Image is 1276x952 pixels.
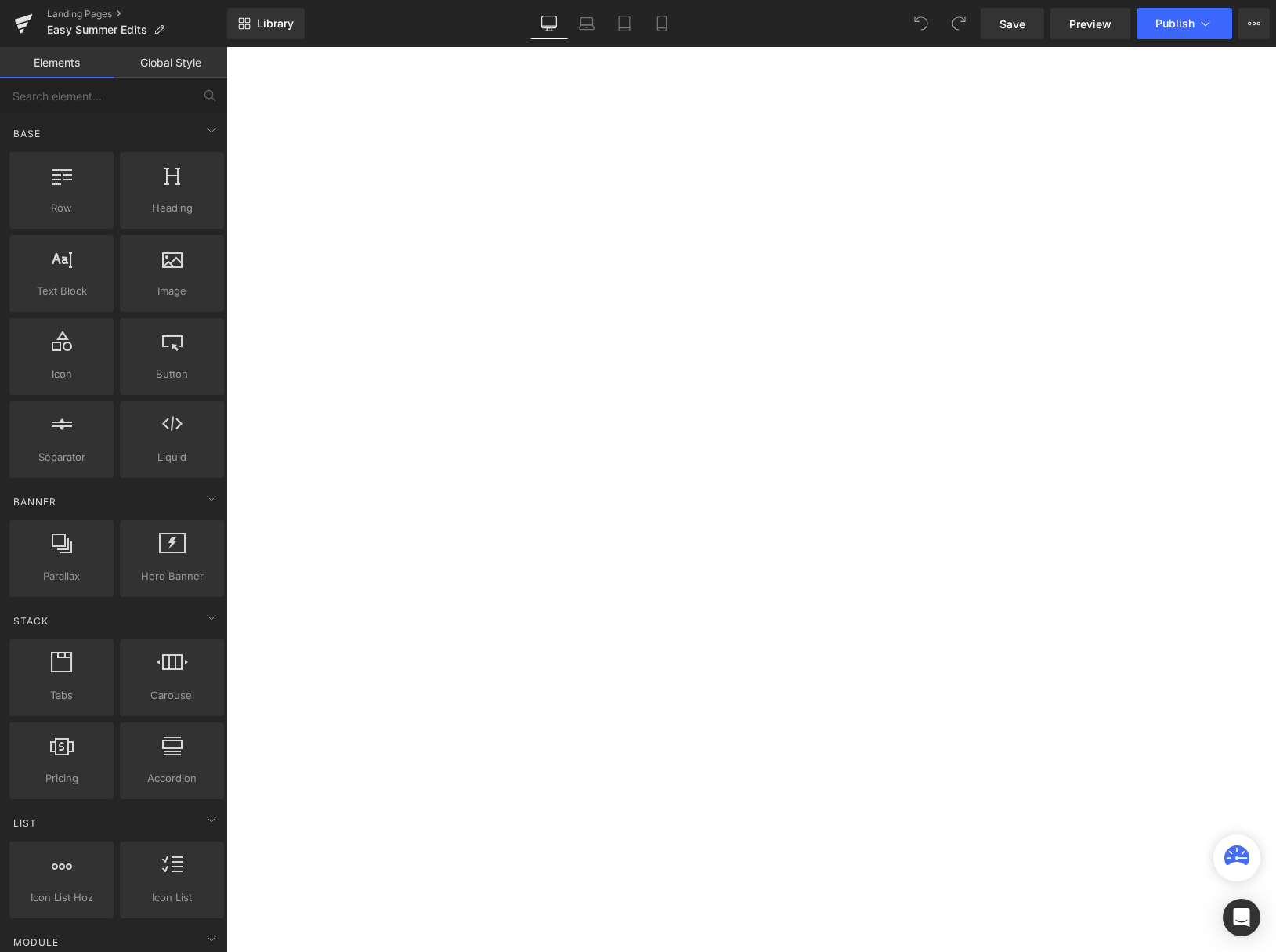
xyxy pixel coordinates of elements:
[1050,8,1130,39] a: Preview
[12,494,58,509] span: Banner
[643,8,681,39] a: Mobile
[14,200,109,216] span: Row
[1223,899,1260,936] div: Open Intercom Messenger
[1238,8,1270,39] button: More
[125,449,219,465] span: Liquid
[14,687,109,704] span: Tabs
[14,770,109,787] span: Pricing
[568,8,605,39] a: Laptop
[999,16,1025,32] span: Save
[125,568,219,585] span: Hero Banner
[12,935,60,950] span: Module
[14,366,109,382] span: Icon
[1137,8,1232,39] button: Publish
[1069,16,1112,32] span: Preview
[12,126,42,141] span: Base
[125,889,219,906] span: Icon List
[943,8,974,39] button: Redo
[14,889,109,906] span: Icon List Hoz
[14,283,109,299] span: Text Block
[530,8,568,39] a: Desktop
[12,614,50,628] span: Stack
[905,8,937,39] button: Undo
[227,8,305,39] a: New Library
[605,8,643,39] a: Tablet
[125,687,219,704] span: Carousel
[125,200,219,216] span: Heading
[114,47,227,78] a: Global Style
[125,283,219,299] span: Image
[125,366,219,382] span: Button
[1155,17,1195,30] span: Publish
[47,8,227,20] a: Landing Pages
[12,816,38,831] span: List
[257,16,294,31] span: Library
[14,449,109,465] span: Separator
[14,568,109,585] span: Parallax
[47,24,147,36] span: Easy Summer Edits
[125,770,219,787] span: Accordion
